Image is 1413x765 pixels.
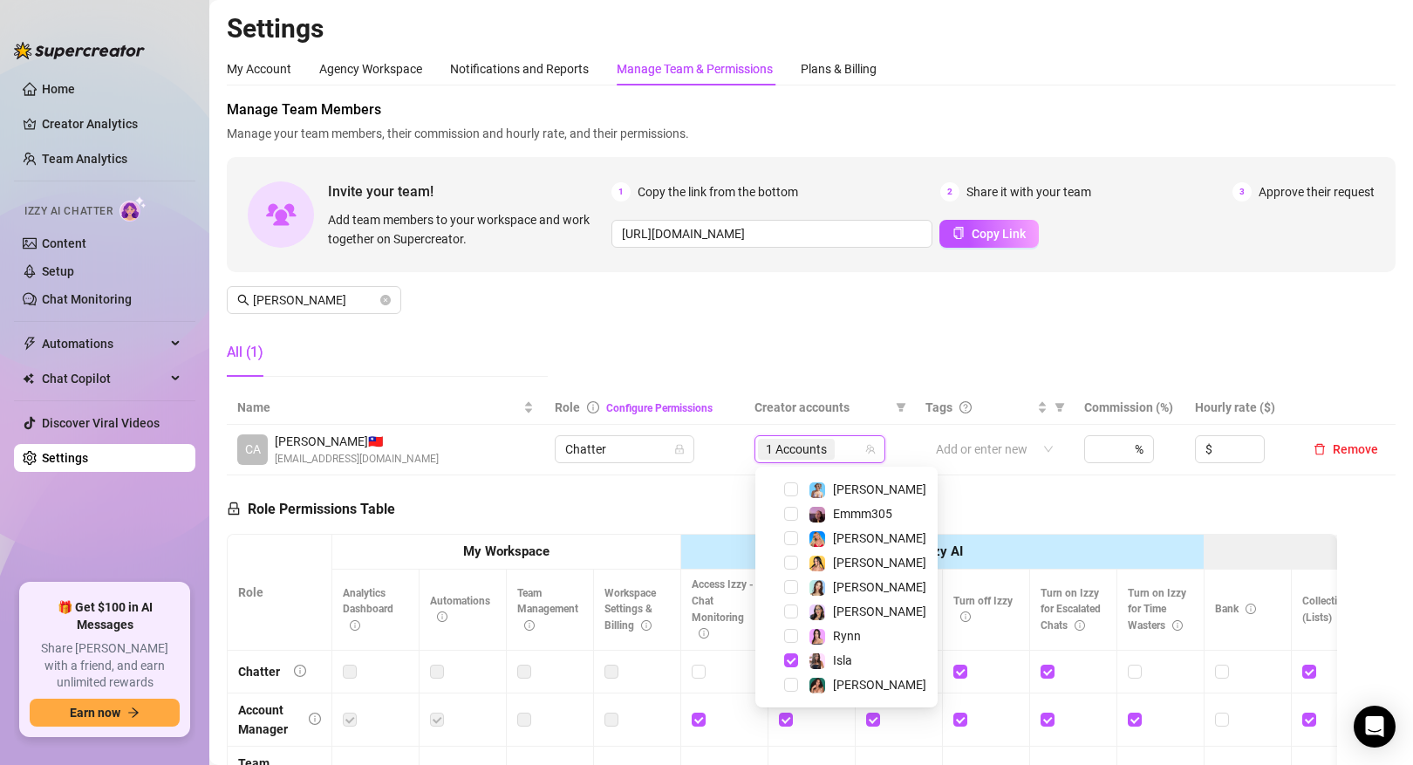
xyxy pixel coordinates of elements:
[784,629,798,643] span: Select tree node
[784,531,798,545] span: Select tree node
[1246,604,1256,614] span: info-circle
[238,700,295,739] div: Account Manager
[227,502,241,516] span: lock
[960,611,971,622] span: info-circle
[24,203,113,220] span: Izzy AI Chatter
[294,665,306,677] span: info-circle
[784,482,798,496] span: Select tree node
[227,12,1396,45] h2: Settings
[227,342,263,363] div: All (1)
[1075,620,1085,631] span: info-circle
[227,124,1396,143] span: Manage your team members, their commission and hourly rate, and their permissions.
[463,543,549,559] strong: My Workspace
[784,507,798,521] span: Select tree node
[809,629,825,645] img: Rynn
[555,400,580,414] span: Role
[437,611,447,622] span: info-circle
[253,290,377,310] input: Search members
[450,59,589,79] div: Notifications and Reports
[758,439,835,460] span: 1 Accounts
[809,556,825,571] img: Jocelyn
[1232,182,1252,201] span: 3
[30,599,180,633] span: 🎁 Get $100 in AI Messages
[1333,442,1378,456] span: Remove
[565,436,684,462] span: Chatter
[1128,587,1186,632] span: Turn on Izzy for Time Wasters
[343,587,393,632] span: Analytics Dashboard
[23,372,34,385] img: Chat Copilot
[809,653,825,669] img: Isla
[939,220,1039,248] button: Copy Link
[606,402,713,414] a: Configure Permissions
[42,416,160,430] a: Discover Viral Videos
[1302,595,1355,624] span: Collections (Lists)
[380,295,391,305] button: close-circle
[1307,439,1385,460] button: Remove
[953,595,1013,624] span: Turn off Izzy
[237,294,249,306] span: search
[966,182,1091,201] span: Share it with your team
[275,432,439,451] span: [PERSON_NAME] 🇹🇼
[42,292,132,306] a: Chat Monitoring
[1172,620,1183,631] span: info-circle
[237,398,520,417] span: Name
[238,662,280,681] div: Chatter
[833,653,852,667] span: Isla
[784,678,798,692] span: Select tree node
[784,580,798,594] span: Select tree node
[42,236,86,250] a: Content
[833,531,926,545] span: [PERSON_NAME]
[524,620,535,631] span: info-circle
[227,99,1396,120] span: Manage Team Members
[809,531,825,547] img: Ashley
[328,210,604,249] span: Add team members to your workspace and work together on Supercreator.
[784,604,798,618] span: Select tree node
[430,595,490,624] span: Automations
[319,59,422,79] div: Agency Workspace
[754,398,888,417] span: Creator accounts
[833,678,926,692] span: [PERSON_NAME]
[940,182,959,201] span: 2
[1259,182,1375,201] span: Approve their request
[227,59,291,79] div: My Account
[275,451,439,468] span: [EMAIL_ADDRESS][DOMAIN_NAME]
[227,391,544,425] th: Name
[1314,443,1326,455] span: delete
[833,629,861,643] span: Rynn
[350,620,360,631] span: info-circle
[809,604,825,620] img: Sami
[309,713,321,725] span: info-circle
[833,556,926,570] span: [PERSON_NAME]
[959,401,972,413] span: question-circle
[119,196,147,222] img: AI Chatter
[611,182,631,201] span: 1
[30,640,180,692] span: Share [PERSON_NAME] with a friend, and earn unlimited rewards
[809,678,825,693] img: Jasmine
[784,556,798,570] span: Select tree node
[865,444,876,454] span: team
[42,264,74,278] a: Setup
[952,227,965,239] span: copy
[604,587,656,632] span: Workspace Settings & Billing
[127,707,140,719] span: arrow-right
[809,482,825,498] img: Vanessa
[42,451,88,465] a: Settings
[1074,391,1185,425] th: Commission (%)
[809,580,825,596] img: Amelia
[227,499,395,520] h5: Role Permissions Table
[766,440,827,459] span: 1 Accounts
[14,42,145,59] img: logo-BBDzfeDw.svg
[833,482,926,496] span: [PERSON_NAME]
[972,227,1026,241] span: Copy Link
[1184,391,1296,425] th: Hourly rate ($)
[42,330,166,358] span: Automations
[328,181,611,202] span: Invite your team!
[587,401,599,413] span: info-circle
[30,699,180,727] button: Earn nowarrow-right
[833,580,926,594] span: [PERSON_NAME]
[1354,706,1396,748] div: Open Intercom Messenger
[42,82,75,96] a: Home
[699,628,709,639] span: info-circle
[674,444,685,454] span: lock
